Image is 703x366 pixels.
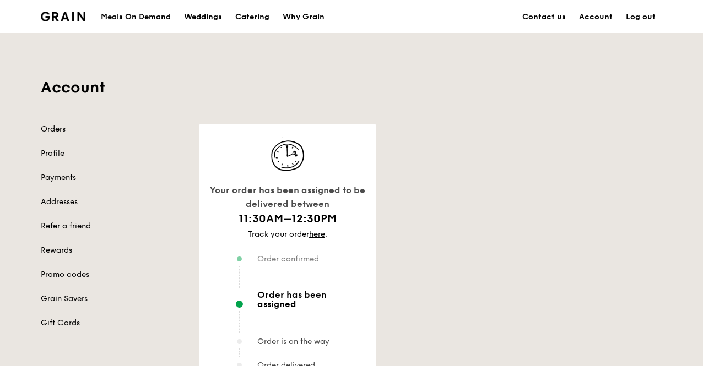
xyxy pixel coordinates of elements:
[619,1,662,34] a: Log out
[41,12,85,21] img: Grain
[41,245,186,256] a: Rewards
[41,269,186,280] a: Promo codes
[229,1,276,34] a: Catering
[41,196,186,207] a: Addresses
[516,1,572,34] a: Contact us
[41,148,186,159] a: Profile
[41,293,186,304] a: Grain Savers
[204,211,371,227] h1: 11:30AM–12:30PM
[101,1,171,34] div: Meals On Demand
[260,137,315,174] img: icon-track-normal@2x.d40d1303.png
[235,1,269,34] div: Catering
[283,1,325,34] div: Why Grain
[276,1,331,34] a: Why Grain
[177,1,229,34] a: Weddings
[257,254,319,264] span: Order confirmed
[41,221,186,232] a: Refer a friend
[204,183,371,211] div: Your order has been assigned to be delivered between
[41,318,186,329] a: Gift Cards
[41,78,662,97] h1: Account
[572,1,619,34] a: Account
[41,124,186,135] a: Orders
[204,229,371,240] div: Track your order .
[309,230,325,239] a: here
[257,290,367,309] span: Order has been assigned
[257,337,329,346] span: Order is on the way
[184,1,222,34] div: Weddings
[41,172,186,183] a: Payments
